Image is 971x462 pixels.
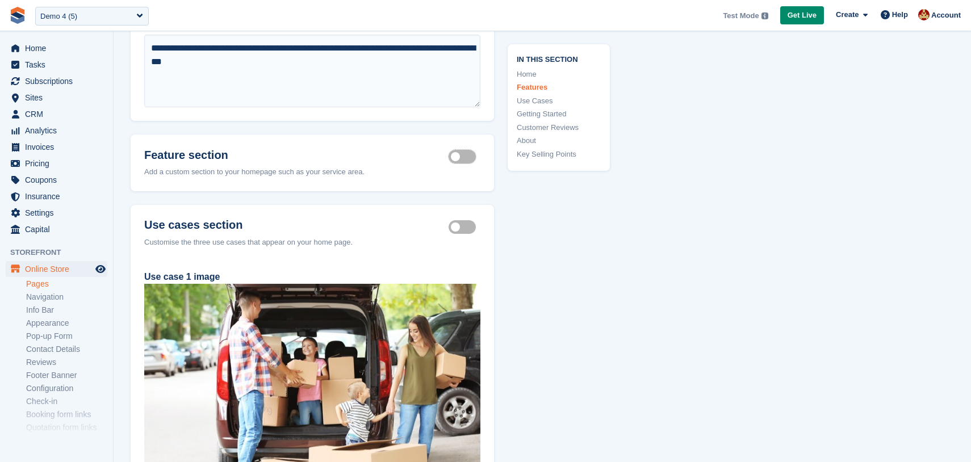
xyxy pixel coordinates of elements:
span: Capital [25,221,93,237]
a: Contact Details [26,344,107,355]
span: Online Store [25,261,93,277]
a: menu [6,139,107,155]
label: Use case 1 image [144,272,220,282]
span: Analytics [25,123,93,138]
a: Pop-up Form [26,331,107,342]
div: Customise the three use cases that appear on your home page. [144,237,480,248]
a: Appearance [26,318,107,329]
a: Use Cases [517,95,601,107]
h2: Feature section [144,148,449,162]
span: Storefront [10,247,113,258]
a: Check-in [26,396,107,407]
a: menu [6,261,107,277]
span: Coupons [25,172,93,188]
a: Configuration [26,383,107,394]
span: Sites [25,90,93,106]
a: Booking form links [26,409,107,420]
a: menu [6,73,107,89]
h2: Use cases section [144,219,449,232]
div: Add a custom section to your homepage such as your service area. [144,166,480,178]
label: Feature section active [449,156,480,158]
a: Reviews [26,357,107,368]
a: Preview store [94,262,107,276]
span: Create [836,9,859,20]
a: menu [6,205,107,221]
a: menu [6,90,107,106]
a: About [517,135,601,146]
label: Use cases section active [449,226,480,228]
span: Help [892,9,908,20]
span: Home [25,40,93,56]
a: Pages [26,279,107,289]
img: stora-icon-8386f47178a22dfd0bd8f6a31ec36ba5ce8667c1dd55bd0f319d3a0aa187defe.svg [9,7,26,24]
a: Features [517,82,601,93]
span: CRM [25,106,93,122]
span: Pricing [25,156,93,171]
a: Get Live [780,6,824,25]
span: Invoices [25,139,93,155]
span: Tasks [25,57,93,73]
a: menu [6,156,107,171]
a: menu [6,172,107,188]
span: In this section [517,53,601,64]
img: Monica Wagner [918,9,930,20]
a: Getting Started [517,108,601,120]
span: Subscriptions [25,73,93,89]
a: Customer Reviews [517,122,601,133]
span: Get Live [788,10,817,21]
a: menu [6,57,107,73]
a: Navigation [26,292,107,303]
a: Home [517,69,601,80]
span: Test Mode [723,10,759,22]
a: Info Bar [26,305,107,316]
a: Theme [26,435,107,446]
a: menu [6,188,107,204]
a: Quotation form links [26,422,107,433]
img: icon-info-grey-7440780725fd019a000dd9b08b2336e03edf1995a4989e88bcd33f0948082b44.svg [761,12,768,19]
a: Key Selling Points [517,149,601,160]
a: menu [6,221,107,237]
span: Settings [25,205,93,221]
a: menu [6,106,107,122]
span: Account [931,10,961,21]
a: menu [6,123,107,138]
div: Demo 4 (5) [40,11,77,22]
a: menu [6,40,107,56]
a: Footer Banner [26,370,107,381]
span: Insurance [25,188,93,204]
